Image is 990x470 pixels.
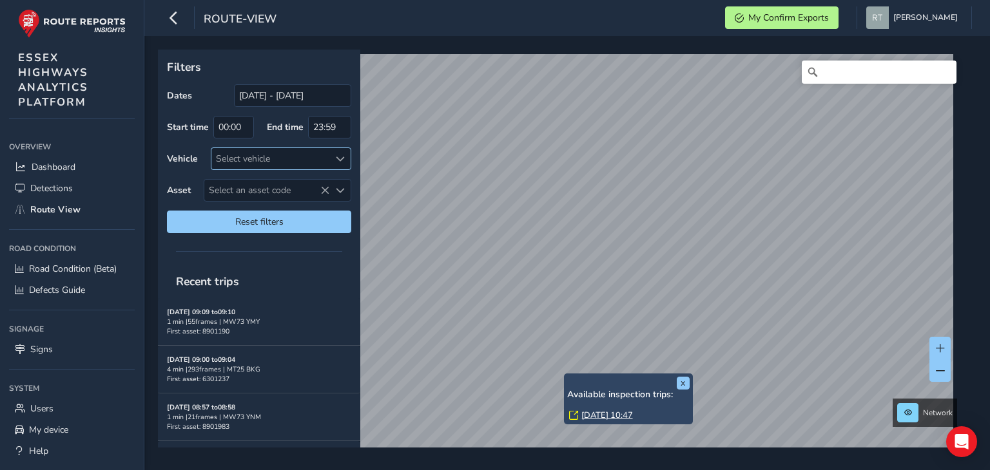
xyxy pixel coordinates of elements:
[677,377,690,390] button: x
[167,211,351,233] button: Reset filters
[9,178,135,199] a: Detections
[9,258,135,279] a: Road Condition (Beta)
[866,6,889,29] img: diamond-layout
[167,364,351,374] div: 4 min | 293 frames | MT25 BKG
[167,355,235,364] strong: [DATE] 09:00 to 09:04
[211,148,329,169] div: Select vehicle
[167,153,198,165] label: Vehicle
[267,121,304,133] label: End time
[30,203,81,216] span: Route View
[29,284,85,296] span: Defects Guide
[946,426,977,457] div: Open Intercom Messenger
[923,408,953,418] span: Network
[9,339,135,360] a: Signs
[329,180,351,201] div: Select an asset code
[866,6,962,29] button: [PERSON_NAME]
[167,59,351,75] p: Filters
[167,412,351,422] div: 1 min | 21 frames | MW73 YNM
[9,156,135,178] a: Dashboard
[177,216,342,228] span: Reset filters
[9,239,135,258] div: Road Condition
[893,6,958,29] span: [PERSON_NAME]
[167,374,229,384] span: First asset: 6301237
[9,398,135,419] a: Users
[9,440,135,462] a: Help
[725,6,839,29] button: My Confirm Exports
[29,263,117,275] span: Road Condition (Beta)
[32,161,75,173] span: Dashboard
[167,307,235,317] strong: [DATE] 09:09 to 09:10
[9,199,135,220] a: Route View
[167,402,235,412] strong: [DATE] 08:57 to 08:58
[9,319,135,339] div: Signage
[204,11,277,29] span: route-view
[167,89,192,102] label: Dates
[581,409,633,421] a: [DATE] 10:47
[167,265,248,298] span: Recent trips
[167,184,191,196] label: Asset
[802,61,956,84] input: Search
[18,9,126,38] img: rr logo
[9,379,135,398] div: System
[167,326,229,336] span: First asset: 8901190
[30,343,53,355] span: Signs
[29,445,48,457] span: Help
[9,279,135,301] a: Defects Guide
[167,121,209,133] label: Start time
[29,424,68,436] span: My device
[167,317,351,326] div: 1 min | 55 frames | MW73 YMY
[9,137,135,156] div: Overview
[567,390,690,400] h6: Available inspection trips:
[748,12,829,24] span: My Confirm Exports
[9,419,135,440] a: My device
[30,182,73,194] span: Detections
[18,50,88,109] span: ESSEX HIGHWAYS ANALYTICS PLATFORM
[167,422,229,431] span: First asset: 8901983
[30,402,53,415] span: Users
[204,180,329,201] span: Select an asset code
[162,54,953,462] canvas: Map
